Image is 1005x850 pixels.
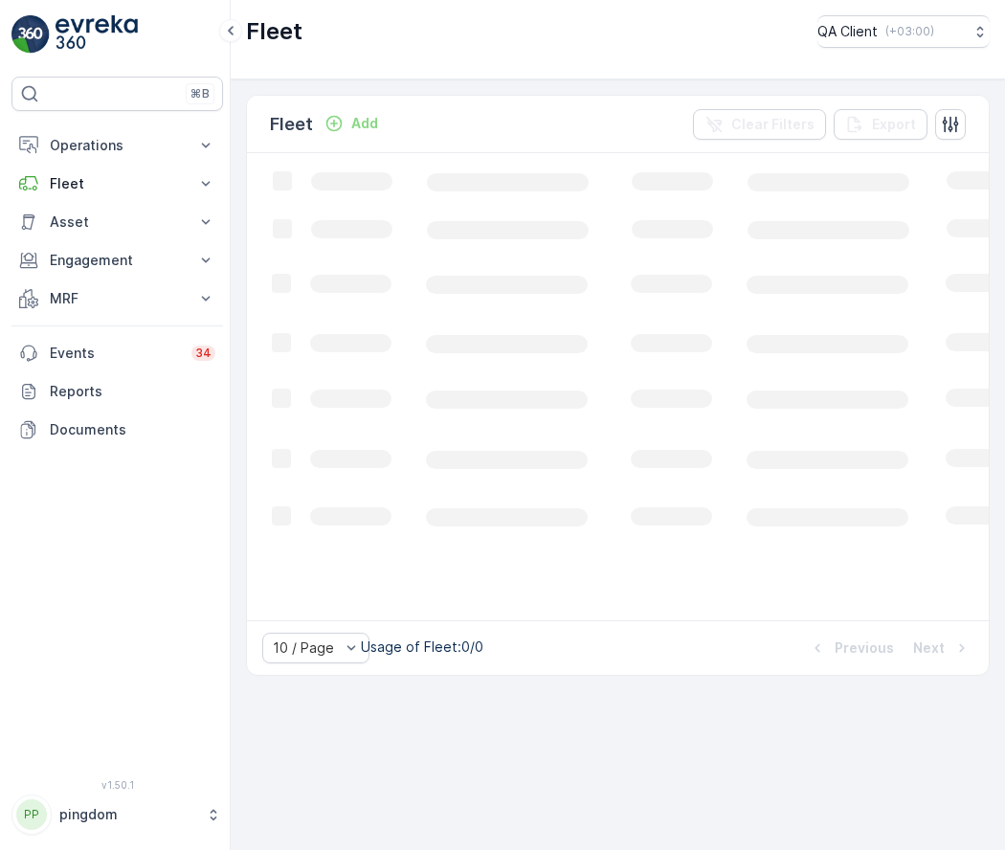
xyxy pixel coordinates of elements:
[50,344,180,363] p: Events
[11,241,223,280] button: Engagement
[872,115,916,134] p: Export
[50,212,185,232] p: Asset
[11,15,50,54] img: logo
[361,637,483,657] p: Usage of Fleet : 0/0
[11,203,223,241] button: Asset
[270,111,313,138] p: Fleet
[11,334,223,372] a: Events34
[317,112,386,135] button: Add
[50,251,185,270] p: Engagement
[11,794,223,835] button: PPpingdom
[817,22,878,41] p: QA Client
[11,165,223,203] button: Fleet
[351,114,378,133] p: Add
[913,638,945,658] p: Next
[806,637,896,660] button: Previous
[50,289,185,308] p: MRF
[11,126,223,165] button: Operations
[195,346,212,361] p: 34
[693,109,826,140] button: Clear Filters
[835,638,894,658] p: Previous
[16,799,47,830] div: PP
[11,372,223,411] a: Reports
[731,115,815,134] p: Clear Filters
[911,637,973,660] button: Next
[50,382,215,401] p: Reports
[885,24,934,39] p: ( +03:00 )
[11,280,223,318] button: MRF
[11,411,223,449] a: Documents
[50,136,185,155] p: Operations
[834,109,927,140] button: Export
[11,779,223,791] span: v 1.50.1
[50,174,185,193] p: Fleet
[190,86,210,101] p: ⌘B
[59,805,196,824] p: pingdom
[246,16,302,47] p: Fleet
[817,15,990,48] button: QA Client(+03:00)
[50,420,215,439] p: Documents
[56,15,138,54] img: logo_light-DOdMpM7g.png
